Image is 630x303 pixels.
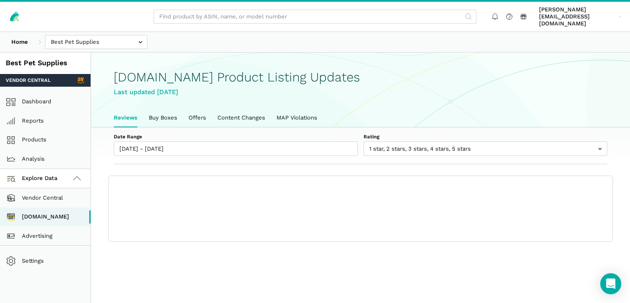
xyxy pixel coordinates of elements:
[108,109,143,127] a: Reviews
[114,87,607,97] div: Last updated [DATE]
[6,77,51,84] span: Vendor Central
[6,58,85,68] div: Best Pet Supplies
[364,141,608,156] input: 1 star, 2 stars, 3 stars, 4 stars, 5 stars
[154,10,476,24] input: Find product by ASIN, name, or model number
[600,273,621,294] div: Open Intercom Messenger
[536,5,625,29] a: [PERSON_NAME][EMAIL_ADDRESS][DOMAIN_NAME]
[364,133,608,140] label: Rating
[183,109,212,127] a: Offers
[9,173,58,184] span: Explore Data
[45,35,147,49] input: Best Pet Supplies
[6,35,34,49] a: Home
[143,109,183,127] a: Buy Boxes
[539,6,616,28] span: [PERSON_NAME][EMAIL_ADDRESS][DOMAIN_NAME]
[114,133,358,140] label: Date Range
[114,70,607,85] h1: [DOMAIN_NAME] Product Listing Updates
[271,109,323,127] a: MAP Violations
[212,109,271,127] a: Content Changes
